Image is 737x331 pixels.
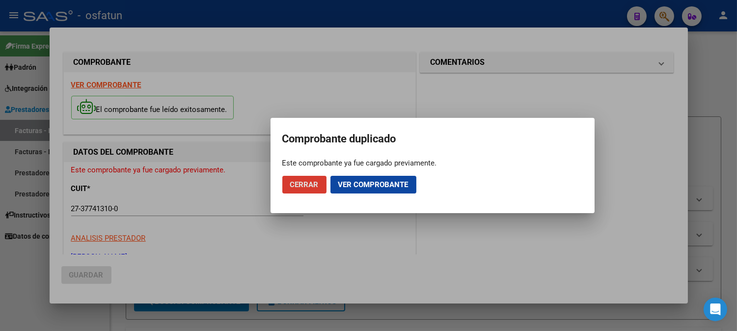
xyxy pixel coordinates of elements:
span: Cerrar [290,180,319,189]
button: Cerrar [282,176,327,193]
h2: Comprobante duplicado [282,130,583,148]
div: Este comprobante ya fue cargado previamente. [282,158,583,168]
div: Open Intercom Messenger [704,298,727,321]
button: Ver comprobante [330,176,416,193]
span: Ver comprobante [338,180,409,189]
